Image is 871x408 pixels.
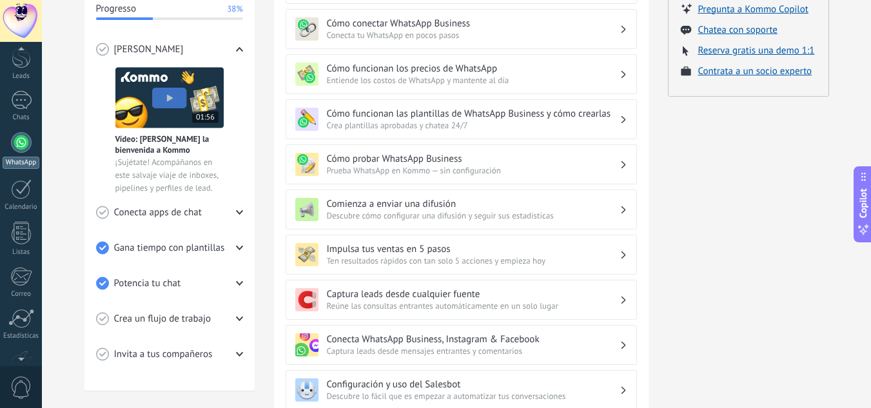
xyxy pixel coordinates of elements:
[114,313,211,325] span: Crea un flujo de trabajo
[327,63,620,75] h3: Cómo funcionan los precios de WhatsApp
[698,24,778,36] button: Chatea con soporte
[327,345,620,356] span: Captura leads desde mensajes entrantes y comentarios
[327,391,620,402] span: Descubre lo fácil que es empezar a automatizar tus conversaciones
[3,113,40,122] div: Chats
[327,75,620,86] span: Entiende los costos de WhatsApp y mantente al día
[698,3,808,15] button: Pregunta a Kommo Copilot
[698,44,815,57] button: Reserva gratis una demo 1:1
[227,3,242,15] span: 38%
[698,65,812,77] button: Contrata a un socio experto
[114,277,181,290] span: Potencia tu chat
[115,133,224,155] span: Vídeo: [PERSON_NAME] la bienvenida a Kommo
[3,157,39,169] div: WhatsApp
[114,43,184,56] span: [PERSON_NAME]
[327,120,620,131] span: Crea plantillas aprobadas y chatea 24/7
[115,67,224,128] img: Meet video
[327,378,620,391] h3: Configuración y uso del Salesbot
[327,198,620,210] h3: Comienza a enviar una difusión
[114,242,225,255] span: Gana tiempo con plantillas
[857,188,870,218] span: Copilot
[327,210,620,221] span: Descubre cómo configurar una difusión y seguir sus estadísticas
[114,348,213,361] span: Invita a tus compañeros
[3,290,40,298] div: Correo
[327,17,620,30] h3: Cómo conectar WhatsApp Business
[3,248,40,257] div: Listas
[115,156,224,195] span: ¡Sujétate! Acompáñanos en este salvaje viaje de inboxes, pipelines y perfiles de lead.
[96,3,136,15] span: Progresso
[3,203,40,211] div: Calendario
[327,288,620,300] h3: Captura leads desde cualquier fuente
[327,255,620,266] span: Ten resultados rápidos con tan solo 5 acciones y empieza hoy
[327,333,620,345] h3: Conecta WhatsApp Business, Instagram & Facebook
[3,72,40,81] div: Leads
[3,332,40,340] div: Estadísticas
[327,30,620,41] span: Conecta tu WhatsApp en pocos pasos
[327,153,620,165] h3: Cómo probar WhatsApp Business
[327,108,620,120] h3: Cómo funcionan las plantillas de WhatsApp Business y cómo crearlas
[327,300,620,311] span: Reúne las consultas entrantes automáticamente en un solo lugar
[114,206,202,219] span: Conecta apps de chat
[327,243,620,255] h3: Impulsa tus ventas en 5 pasos
[327,165,620,176] span: Prueba WhatsApp en Kommo — sin configuración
